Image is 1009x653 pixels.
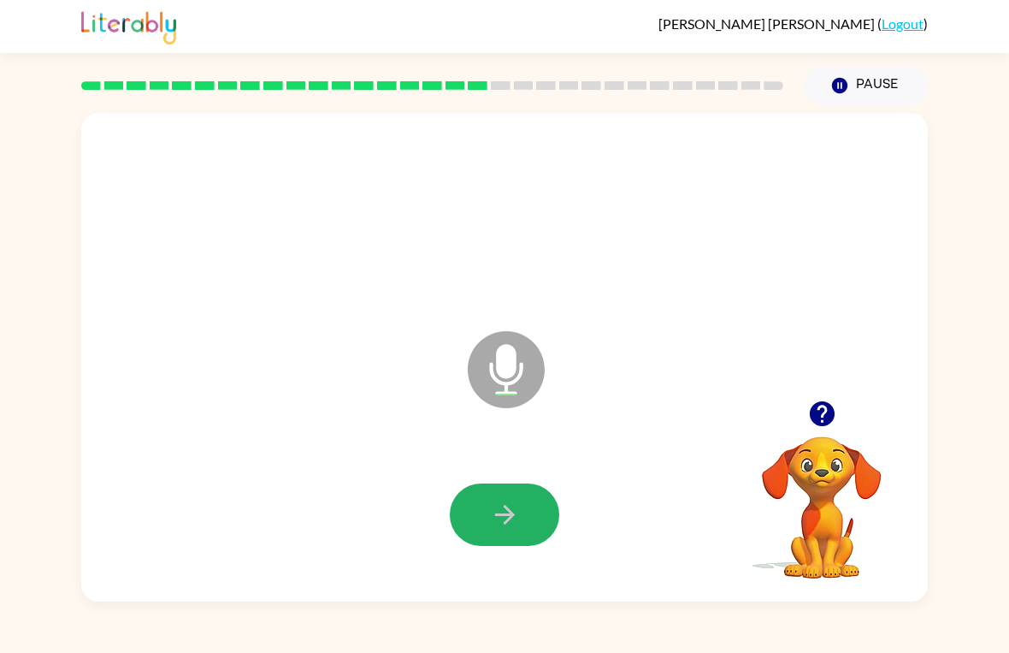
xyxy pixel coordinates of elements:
span: [PERSON_NAME] [PERSON_NAME] [658,15,877,32]
div: ( ) [658,15,928,32]
img: Literably [81,7,176,45]
a: Logout [882,15,923,32]
button: Pause [804,66,928,105]
video: Your browser must support playing .mp4 files to use Literably. Please try using another browser. [736,410,907,581]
